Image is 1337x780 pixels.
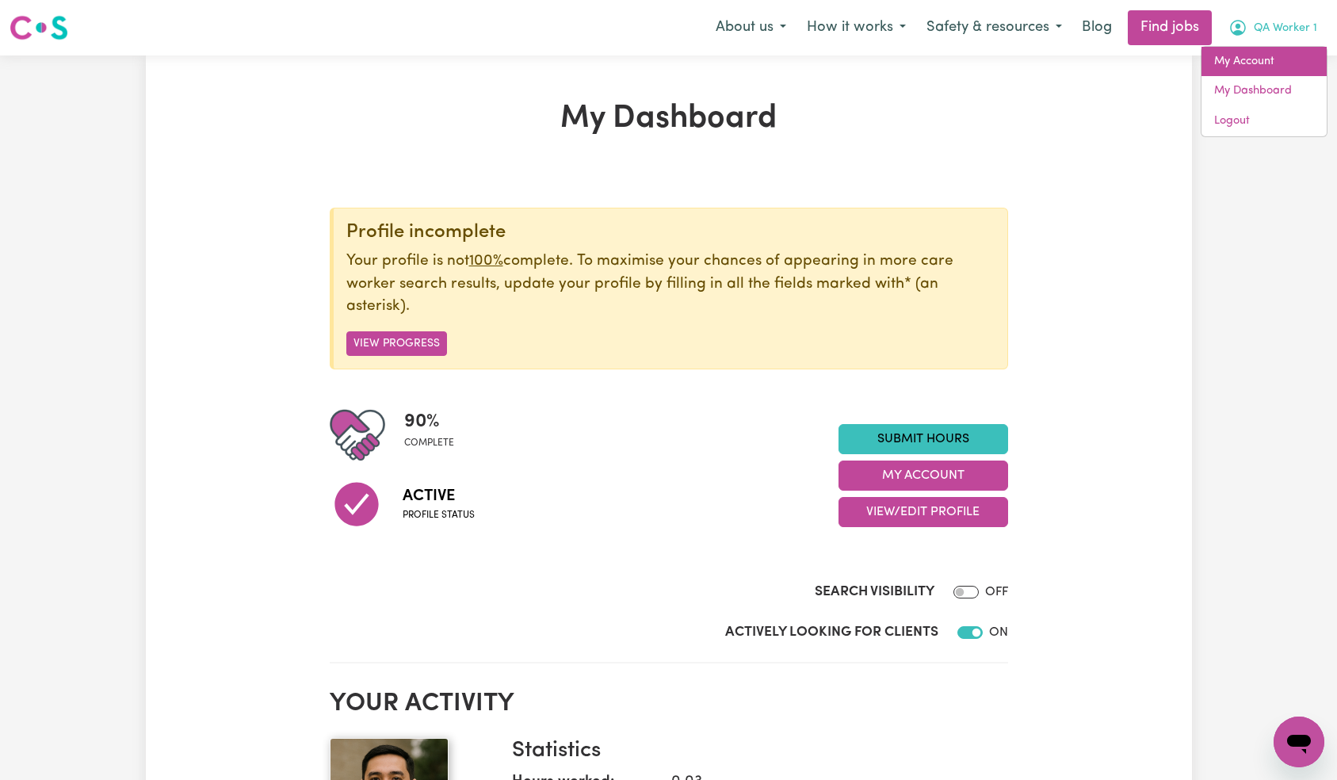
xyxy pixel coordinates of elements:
button: View/Edit Profile [838,497,1008,527]
button: How it works [796,11,916,44]
h2: Your activity [330,689,1008,719]
h1: My Dashboard [330,100,1008,138]
label: Search Visibility [815,582,934,602]
span: 90 % [404,407,454,436]
span: Profile status [403,508,475,522]
iframe: Button to launch messaging window [1274,717,1324,767]
label: Actively Looking for Clients [725,622,938,643]
a: My Account [1201,47,1327,77]
a: Blog [1072,10,1121,45]
span: QA Worker 1 [1254,20,1317,37]
h3: Statistics [512,738,995,765]
img: Careseekers logo [10,13,68,42]
span: Active [403,484,475,508]
p: Your profile is not complete. To maximise your chances of appearing in more care worker search re... [346,250,995,319]
a: My Dashboard [1201,76,1327,106]
button: My Account [838,461,1008,491]
a: Careseekers logo [10,10,68,46]
button: My Account [1218,11,1327,44]
span: complete [404,436,454,450]
div: Profile incomplete [346,221,995,244]
div: My Account [1201,46,1327,137]
a: Find jobs [1128,10,1212,45]
a: Submit Hours [838,424,1008,454]
span: OFF [985,586,1008,598]
button: View Progress [346,331,447,356]
div: Profile completeness: 90% [404,407,467,463]
button: Safety & resources [916,11,1072,44]
u: 100% [469,254,503,269]
a: Logout [1201,106,1327,136]
span: ON [989,626,1008,639]
button: About us [705,11,796,44]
